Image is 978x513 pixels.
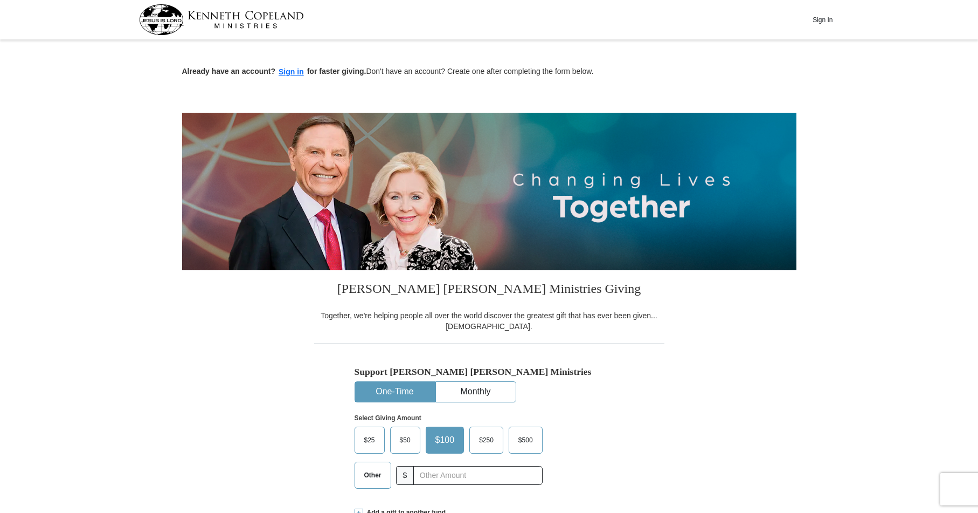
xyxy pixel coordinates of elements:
h3: [PERSON_NAME] [PERSON_NAME] Ministries Giving [314,270,664,310]
span: $500 [513,432,538,448]
strong: Select Giving Amount [355,414,421,422]
div: Together, we're helping people all over the world discover the greatest gift that has ever been g... [314,310,664,332]
button: Sign in [275,66,307,78]
h5: Support [PERSON_NAME] [PERSON_NAME] Ministries [355,366,624,378]
strong: Already have an account? for faster giving. [182,67,366,76]
span: $250 [474,432,499,448]
input: Other Amount [413,466,542,485]
img: kcm-header-logo.svg [139,4,304,35]
span: $ [396,466,414,485]
span: $100 [430,432,460,448]
span: $25 [359,432,380,448]
span: $50 [394,432,416,448]
button: Monthly [436,382,516,402]
button: One-Time [355,382,435,402]
p: Don't have an account? Create one after completing the form below. [182,66,796,78]
span: Other [359,467,387,483]
button: Sign In [807,11,839,28]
